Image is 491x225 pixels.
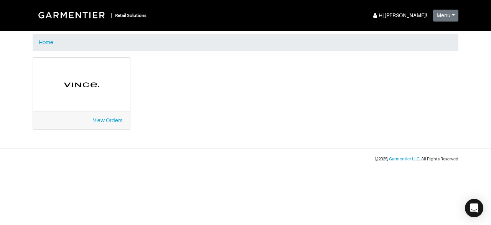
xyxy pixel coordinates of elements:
[93,117,122,123] a: View Orders
[465,199,483,217] div: Open Intercom Messenger
[389,157,420,161] a: Garmentier LLC
[375,157,458,161] small: © 2025 , , All Rights Reserved
[115,13,147,18] small: Retail Solutions
[34,8,111,22] img: Garmentier
[33,6,150,24] a: |Retail Solutions
[39,39,53,45] a: Home
[433,10,458,22] button: Menu
[372,12,427,20] div: Hi, [PERSON_NAME] !
[33,34,458,51] nav: breadcrumb
[111,11,112,19] div: |
[41,65,122,104] img: cyAkLTq7csKWtL9WARqkkVaF.png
